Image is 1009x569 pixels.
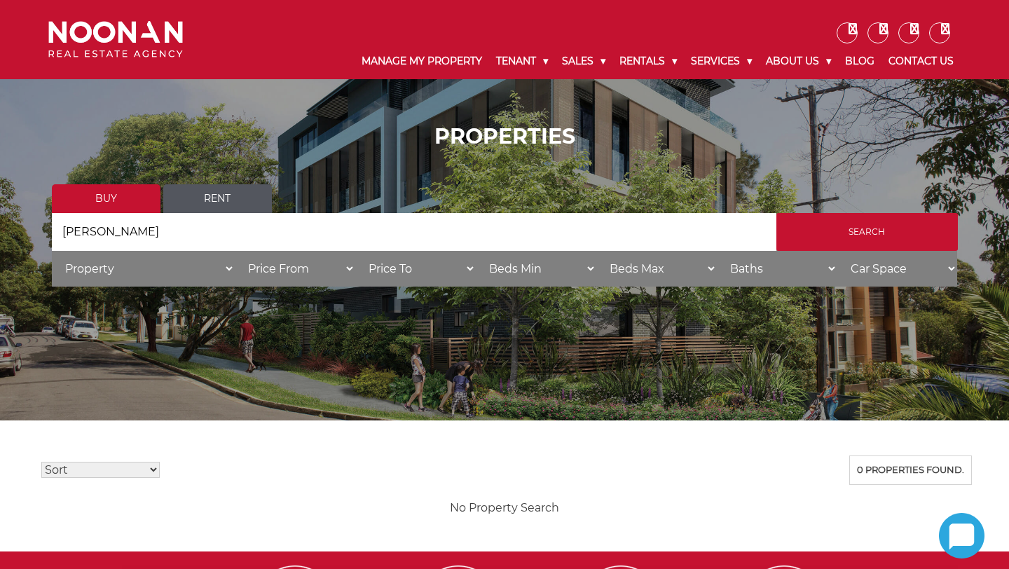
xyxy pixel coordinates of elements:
a: Contact Us [881,43,961,79]
img: Noonan Real Estate Agency [48,21,183,58]
input: Search by suburb, postcode or area [52,213,776,251]
a: Manage My Property [355,43,489,79]
h1: PROPERTIES [52,124,958,149]
a: Buy [52,184,160,213]
select: Sort Listings [41,462,160,478]
a: Services [684,43,759,79]
p: No Property Search [38,499,972,516]
input: Search [776,213,958,251]
a: Rent [163,184,272,213]
a: Tenant [489,43,555,79]
div: 0 properties found. [849,455,972,485]
a: Blog [838,43,881,79]
a: Sales [555,43,612,79]
a: About Us [759,43,838,79]
a: Rentals [612,43,684,79]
